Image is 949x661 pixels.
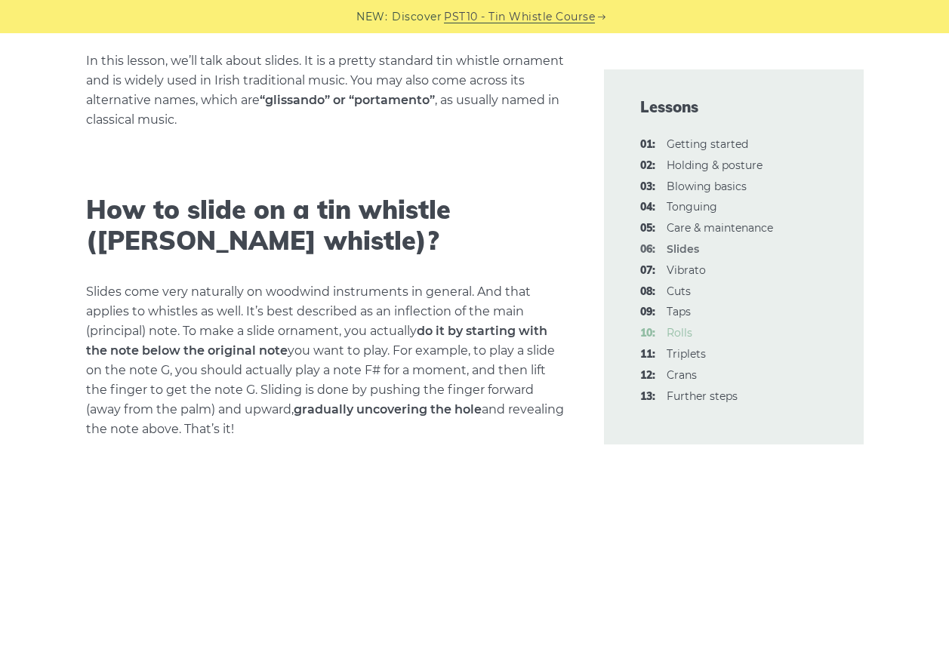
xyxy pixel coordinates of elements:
[667,263,706,277] a: 07:Vibrato
[640,178,655,196] span: 03:
[260,93,435,107] strong: “glissando” or “portamento”
[640,283,655,301] span: 08:
[640,136,655,154] span: 01:
[444,8,595,26] a: PST10 - Tin Whistle Course
[667,158,763,172] a: 02:Holding & posture
[667,137,748,151] a: 01:Getting started
[667,326,692,340] a: 10:Rolls
[640,97,827,118] span: Lessons
[640,324,655,343] span: 10:
[640,241,655,259] span: 06:
[640,220,655,238] span: 05:
[667,389,738,403] a: 13:Further steps
[86,195,568,257] h2: How to slide on a tin whistle ([PERSON_NAME] whistle)?
[640,303,655,321] span: 09:
[667,347,706,361] a: 11:Triplets
[667,284,691,298] a: 08:Cuts
[356,8,387,26] span: NEW:
[667,368,697,382] a: 12:Crans
[667,200,717,214] a: 04:Tonguing
[667,242,699,256] strong: Slides
[640,388,655,406] span: 13:
[640,198,655,217] span: 04:
[86,282,568,439] p: Slides come very naturally on woodwind instruments in general. And that applies to whistles as we...
[640,346,655,364] span: 11:
[640,262,655,280] span: 07:
[294,402,482,417] strong: gradually uncovering the hole
[392,8,442,26] span: Discover
[667,221,773,235] a: 05:Care & maintenance
[86,324,547,358] strong: do it by starting with the note below the original note
[667,180,747,193] a: 03:Blowing basics
[640,367,655,385] span: 12:
[667,305,691,318] a: 09:Taps
[86,51,568,130] p: In this lesson, we’ll talk about slides. It is a pretty standard tin whistle ornament and is wide...
[640,157,655,175] span: 02:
